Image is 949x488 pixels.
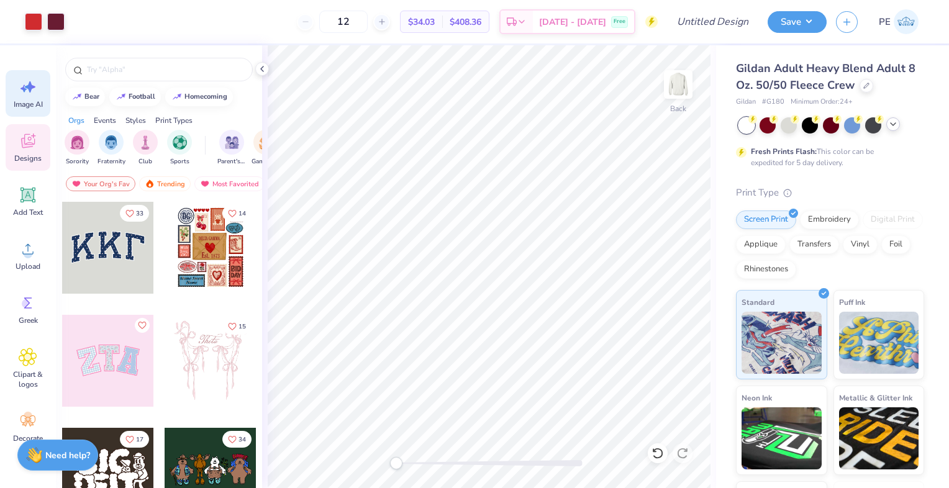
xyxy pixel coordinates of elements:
input: – – [319,11,368,33]
div: Back [670,103,686,114]
img: Standard [742,312,822,374]
div: Your Org's Fav [66,176,135,191]
img: Back [666,72,691,97]
span: # G180 [762,97,784,107]
button: filter button [65,130,89,166]
div: filter for Sports [167,130,192,166]
div: Print Type [736,186,924,200]
span: Decorate [13,433,43,443]
div: Applique [736,235,786,254]
div: football [129,93,155,100]
span: Minimum Order: 24 + [791,97,853,107]
span: $408.36 [450,16,481,29]
img: trend_line.gif [72,93,82,101]
img: trending.gif [145,179,155,188]
span: [DATE] - [DATE] [539,16,606,29]
div: Orgs [68,115,84,126]
div: filter for Fraternity [98,130,125,166]
span: Parent's Weekend [217,157,246,166]
img: Metallic & Glitter Ink [839,407,919,469]
input: Try "Alpha" [86,63,245,76]
button: Like [135,318,150,333]
div: Trending [139,176,191,191]
span: 17 [136,436,143,443]
span: Image AI [14,99,43,109]
span: PE [879,15,891,29]
div: Rhinestones [736,260,796,279]
img: trend_line.gif [172,93,182,101]
span: $34.03 [408,16,435,29]
div: bear [84,93,99,100]
a: PE [873,9,924,34]
div: Accessibility label [390,457,402,469]
span: Game Day [252,157,280,166]
img: Sorority Image [70,135,84,150]
img: most_fav.gif [200,179,210,188]
span: Puff Ink [839,296,865,309]
img: Paige Edwards [894,9,919,34]
div: Print Types [155,115,193,126]
span: 15 [238,323,246,330]
div: Styles [125,115,146,126]
div: Events [94,115,116,126]
button: Like [120,205,149,222]
span: 33 [136,210,143,217]
span: Club [138,157,152,166]
div: filter for Parent's Weekend [217,130,246,166]
div: Vinyl [843,235,878,254]
span: Sports [170,157,189,166]
span: Gildan [736,97,756,107]
div: Screen Print [736,210,796,229]
button: Like [120,431,149,448]
div: homecoming [184,93,227,100]
div: filter for Club [133,130,158,166]
span: Sorority [66,157,89,166]
span: Clipart & logos [7,369,48,389]
span: Fraternity [98,157,125,166]
span: Neon Ink [742,391,772,404]
span: Greek [19,315,38,325]
button: filter button [252,130,280,166]
button: bear [65,88,105,106]
img: most_fav.gif [71,179,81,188]
button: Save [768,11,827,33]
span: Metallic & Glitter Ink [839,391,912,404]
div: filter for Sorority [65,130,89,166]
button: homecoming [165,88,233,106]
img: trend_line.gif [116,93,126,101]
span: Add Text [13,207,43,217]
div: Most Favorited [194,176,265,191]
span: Gildan Adult Heavy Blend Adult 8 Oz. 50/50 Fleece Crew [736,61,915,93]
img: Fraternity Image [104,135,118,150]
img: Parent's Weekend Image [225,135,239,150]
img: Neon Ink [742,407,822,469]
strong: Need help? [45,450,90,461]
span: Free [614,17,625,26]
button: filter button [217,130,246,166]
div: Transfers [789,235,839,254]
img: Puff Ink [839,312,919,374]
div: Foil [881,235,910,254]
div: filter for Game Day [252,130,280,166]
span: Designs [14,153,42,163]
button: football [109,88,161,106]
span: 34 [238,436,246,443]
button: Like [222,431,252,448]
button: filter button [167,130,192,166]
img: Club Image [138,135,152,150]
img: Sports Image [173,135,187,150]
strong: Fresh Prints Flash: [751,147,817,156]
button: filter button [98,130,125,166]
div: This color can be expedited for 5 day delivery. [751,146,904,168]
button: filter button [133,130,158,166]
input: Untitled Design [667,9,758,34]
button: Like [222,318,252,335]
img: Game Day Image [259,135,273,150]
div: Digital Print [863,210,923,229]
div: Embroidery [800,210,859,229]
span: Standard [742,296,774,309]
span: Upload [16,261,40,271]
span: 14 [238,210,246,217]
button: Like [222,205,252,222]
